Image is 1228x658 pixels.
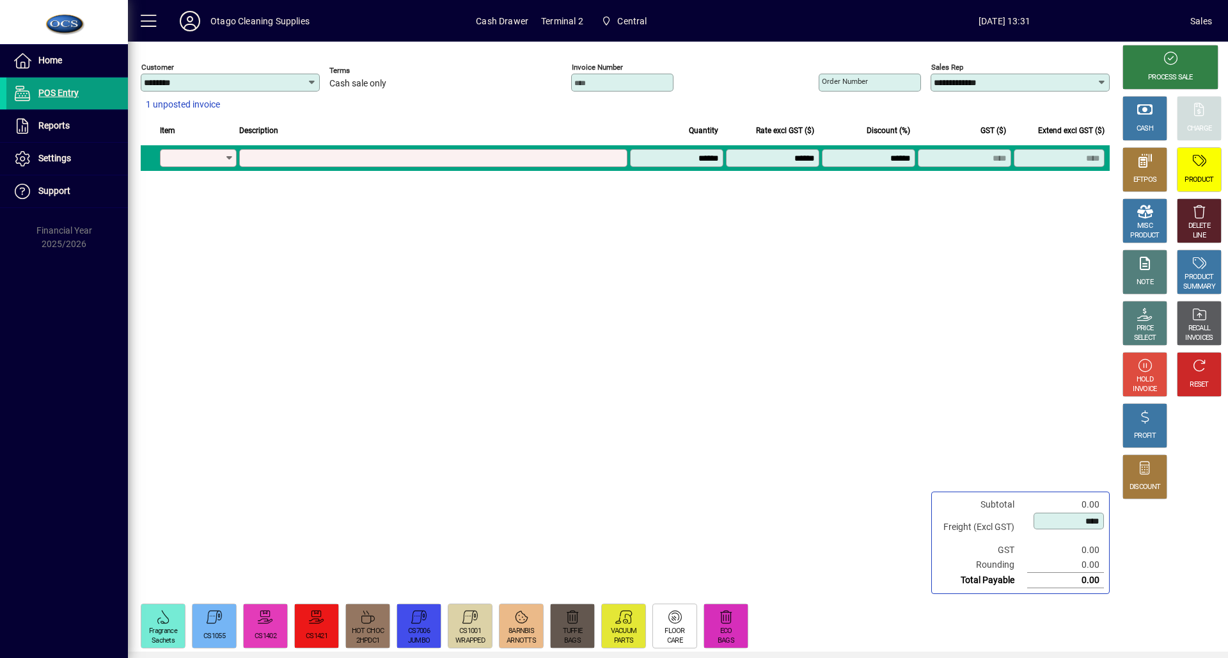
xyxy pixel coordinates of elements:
[210,11,310,31] div: Otago Cleaning Supplies
[1185,273,1213,282] div: PRODUCT
[1130,483,1160,492] div: DISCOUNT
[718,636,734,646] div: BAGS
[152,636,175,646] div: Sachets
[937,573,1027,588] td: Total Payable
[146,98,220,111] span: 1 unposted invoice
[1130,231,1159,241] div: PRODUCT
[1188,221,1210,231] div: DELETE
[611,627,637,636] div: VACUUM
[1133,385,1156,394] div: INVOICE
[6,45,128,77] a: Home
[937,543,1027,558] td: GST
[564,636,581,646] div: BAGS
[329,67,406,75] span: Terms
[1137,375,1153,385] div: HOLD
[596,10,652,33] span: Central
[38,55,62,65] span: Home
[1027,497,1104,512] td: 0.00
[1148,73,1193,83] div: PROCESS SALE
[1185,333,1213,343] div: INVOICES
[720,627,732,636] div: ECO
[356,636,380,646] div: 2HPDC1
[822,77,868,86] mat-label: Order number
[160,124,175,138] span: Item
[455,636,485,646] div: WRAPPED
[541,11,583,31] span: Terminal 2
[937,558,1027,573] td: Rounding
[352,627,384,636] div: HOT CHOC
[1027,543,1104,558] td: 0.00
[1190,11,1212,31] div: Sales
[476,11,528,31] span: Cash Drawer
[38,153,71,163] span: Settings
[1137,124,1153,134] div: CASH
[689,124,718,138] span: Quantity
[141,63,174,72] mat-label: Customer
[1187,124,1212,134] div: CHARGE
[931,63,963,72] mat-label: Sales rep
[255,632,276,641] div: CS1402
[329,79,386,89] span: Cash sale only
[667,636,682,646] div: CARE
[1134,333,1156,343] div: SELECT
[756,124,814,138] span: Rate excl GST ($)
[239,124,278,138] span: Description
[819,11,1190,31] span: [DATE] 13:31
[867,124,910,138] span: Discount (%)
[306,632,327,641] div: CS1421
[408,636,430,646] div: JUMBO
[38,186,70,196] span: Support
[6,143,128,175] a: Settings
[937,512,1027,543] td: Freight (Excl GST)
[1133,175,1157,185] div: EFTPOS
[563,627,583,636] div: TUFFIE
[1027,573,1104,588] td: 0.00
[980,124,1006,138] span: GST ($)
[149,627,177,636] div: Fragrance
[508,627,534,636] div: 8ARNBIS
[169,10,210,33] button: Profile
[1190,380,1209,390] div: RESET
[459,627,481,636] div: CS1001
[1137,221,1153,231] div: MISC
[1134,431,1156,441] div: PROFIT
[1185,175,1213,185] div: PRODUCT
[572,63,623,72] mat-label: Invoice number
[6,175,128,207] a: Support
[38,88,79,98] span: POS Entry
[617,11,647,31] span: Central
[1137,324,1154,333] div: PRICE
[203,632,225,641] div: CS1055
[1193,231,1206,241] div: LINE
[1183,282,1215,292] div: SUMMARY
[6,110,128,142] a: Reports
[937,497,1027,512] td: Subtotal
[1038,124,1105,138] span: Extend excl GST ($)
[141,93,225,116] button: 1 unposted invoice
[408,627,430,636] div: CS7006
[665,627,685,636] div: FLOOR
[614,636,634,646] div: PARTS
[507,636,536,646] div: ARNOTTS
[38,120,70,131] span: Reports
[1137,278,1153,287] div: NOTE
[1027,558,1104,573] td: 0.00
[1188,324,1211,333] div: RECALL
